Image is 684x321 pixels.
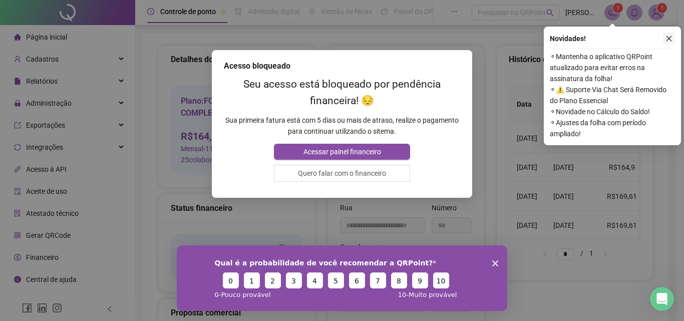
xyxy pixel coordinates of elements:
button: Quero falar com o financeiro [274,165,410,182]
span: close [665,35,672,42]
button: Acessar painel financeiro [274,144,410,160]
p: Sua primeira fatura está com 5 dias ou mais de atraso, realize o pagamento para continuar utiliza... [224,115,460,137]
span: ⚬ ⚠️ Suporte Via Chat Será Removido do Plano Essencial [550,84,675,106]
div: Acesso bloqueado [224,60,460,72]
span: ⚬ Ajustes da folha com período ampliado! [550,117,675,139]
span: Novidades ! [550,33,586,44]
span: ⚬ Mantenha o aplicativo QRPoint atualizado para evitar erros na assinatura da folha! [550,51,675,84]
iframe: Intercom live chat [650,287,674,311]
h2: Seu acesso está bloqueado por pendência financeira! 😔 [224,76,460,109]
span: ⚬ Novidade no Cálculo do Saldo! [550,106,675,117]
span: Acessar painel financeiro [303,146,381,157]
iframe: Pesquisa da QRPoint [177,245,507,311]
